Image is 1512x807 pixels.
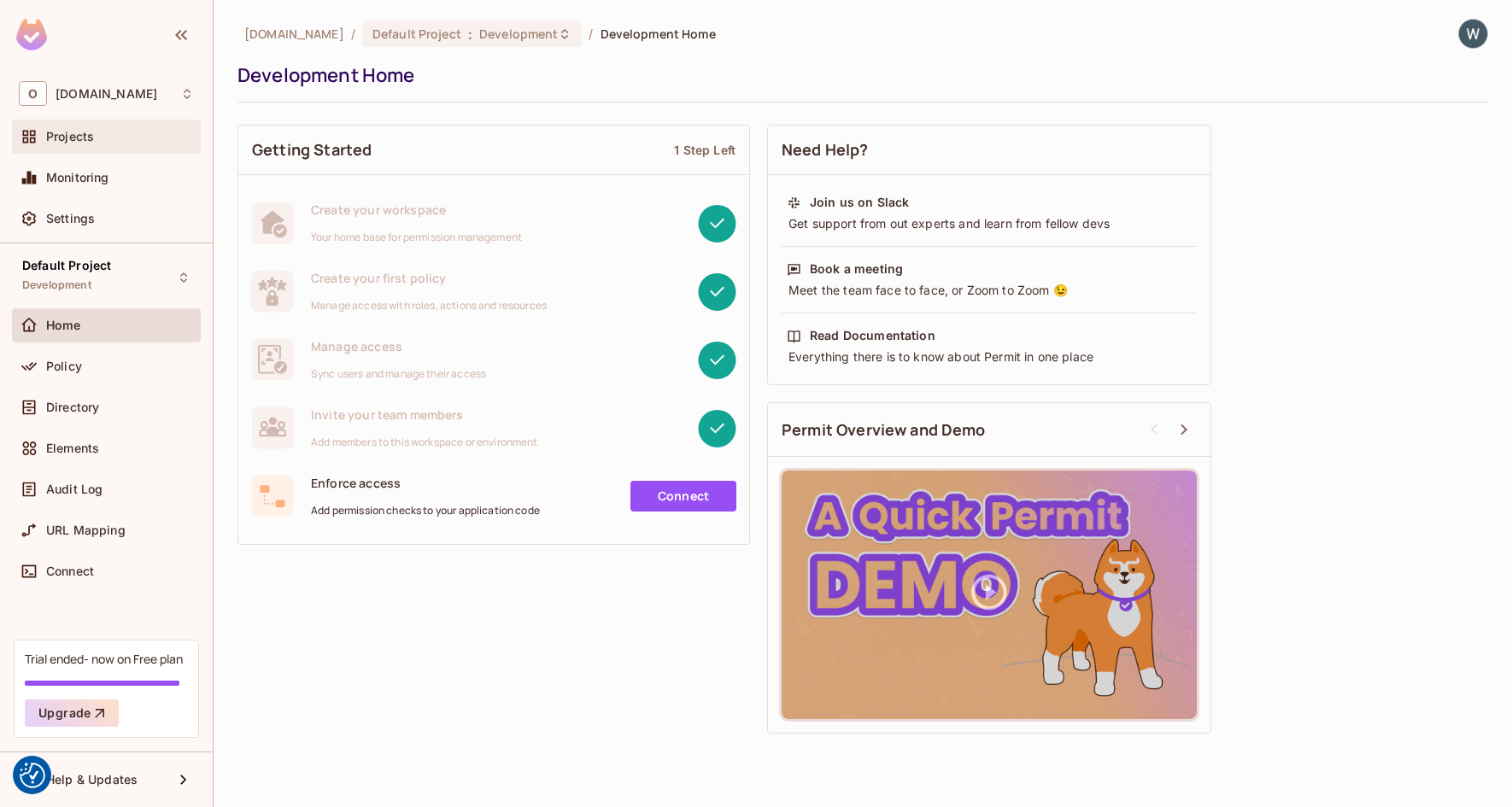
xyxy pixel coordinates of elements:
span: Settings [46,212,95,225]
span: Manage access [311,338,486,354]
div: Join us on Slack [810,194,909,211]
span: URL Mapping [46,523,126,537]
span: Manage access with roles, actions and resources [311,299,547,313]
span: Development [479,26,558,42]
span: Default Project [372,26,461,42]
span: the active workspace [244,26,344,42]
span: Invite your team members [311,406,538,423]
span: Sync users and manage their access [311,367,486,381]
span: Workspace: oxylabs.io [56,87,157,101]
span: Your home base for permission management [311,231,522,244]
span: : [467,27,473,41]
span: Monitoring [46,171,109,184]
span: Create your workspace [311,202,522,218]
div: Read Documentation [810,327,935,344]
span: Development Home [601,26,716,42]
span: Need Help? [782,139,869,161]
span: O [19,81,47,106]
div: Development Home [237,62,1480,88]
span: Policy [46,360,82,373]
img: SReyMgAAAABJRU5ErkJggg== [16,19,47,50]
button: Consent Preferences [20,763,45,788]
button: Upgrade [25,699,119,727]
span: Add members to this workspace or environment [311,436,538,449]
span: Getting Started [252,139,372,161]
div: Get support from out experts and learn from fellow devs [787,215,1192,232]
a: Connect [630,481,736,512]
span: Development [22,278,91,292]
div: Trial ended- now on Free plan [25,651,183,667]
img: Web Team [1459,20,1487,48]
span: Enforce access [311,475,540,491]
div: Everything there is to know about Permit in one place [787,348,1192,365]
div: Meet the team face to face, or Zoom to Zoom 😉 [787,282,1192,299]
span: Help & Updates [46,773,138,787]
img: Revisit consent button [20,763,45,788]
span: Elements [46,442,99,455]
span: Home [46,319,81,332]
span: Audit Log [46,482,103,496]
div: 1 Step Left [674,142,735,158]
span: Permit Overview and Demo [782,419,986,441]
span: Directory [46,401,99,414]
span: Add permission checks to your application code [311,504,540,518]
li: / [589,26,593,42]
div: Book a meeting [810,260,903,278]
span: Default Project [22,259,111,272]
span: Connect [46,564,94,578]
span: Create your first policy [311,270,547,286]
li: / [351,26,355,42]
span: Projects [46,130,94,143]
